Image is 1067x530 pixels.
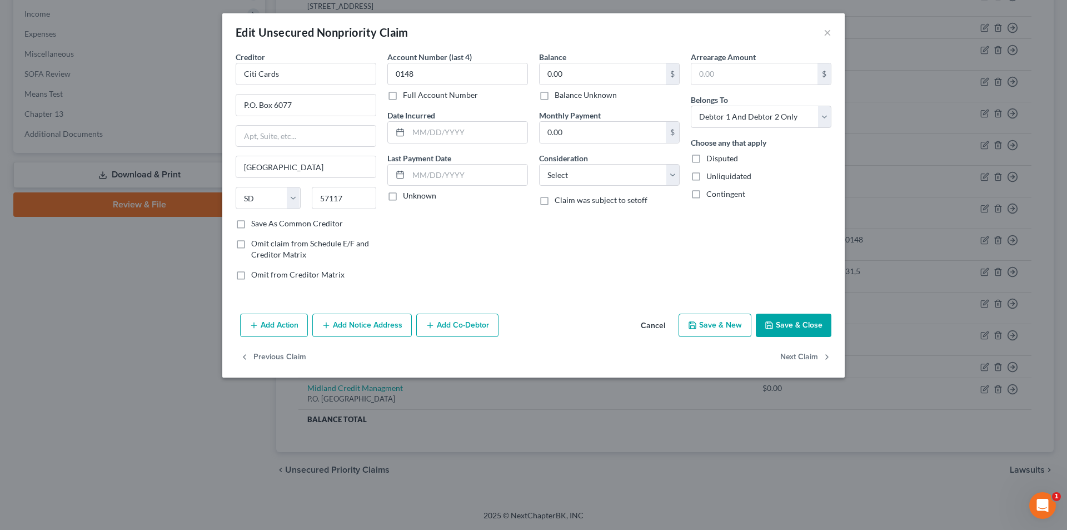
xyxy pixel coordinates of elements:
span: Belongs To [691,95,728,105]
label: Date Incurred [387,110,435,121]
button: × [824,26,831,39]
input: 0.00 [691,63,817,85]
button: Add Notice Address [312,314,412,337]
input: MM/DD/YYYY [408,165,527,186]
span: Claim was subject to setoff [555,195,647,205]
button: Previous Claim [240,346,306,369]
button: Save & Close [756,314,831,337]
span: Contingent [706,189,745,199]
div: Edit Unsecured Nonpriority Claim [236,24,408,40]
span: Creditor [236,52,265,62]
button: Next Claim [780,346,831,369]
input: Enter zip... [312,187,377,209]
label: Choose any that apply [691,137,766,148]
label: Consideration [539,152,588,164]
span: 1 [1052,492,1061,501]
input: 0.00 [540,122,666,143]
span: Omit from Creditor Matrix [251,270,345,279]
input: Search creditor by name... [236,63,376,85]
div: $ [666,122,679,143]
input: MM/DD/YYYY [408,122,527,143]
label: Balance [539,51,566,63]
button: Save & New [679,314,751,337]
label: Account Number (last 4) [387,51,472,63]
input: Enter city... [236,156,376,177]
input: Enter address... [236,95,376,116]
label: Balance Unknown [555,90,617,101]
label: Save As Common Creditor [251,218,343,229]
span: Omit claim from Schedule E/F and Creditor Matrix [251,239,369,259]
input: XXXX [387,63,528,85]
label: Last Payment Date [387,152,451,164]
div: $ [817,63,831,85]
span: Disputed [706,153,738,163]
button: Add Action [240,314,308,337]
label: Full Account Number [403,90,478,101]
label: Arrearage Amount [691,51,756,63]
label: Monthly Payment [539,110,601,121]
input: Apt, Suite, etc... [236,126,376,147]
div: $ [666,63,679,85]
iframe: Intercom live chat [1029,492,1056,519]
span: Unliquidated [706,171,751,181]
input: 0.00 [540,63,666,85]
button: Cancel [632,315,674,337]
label: Unknown [403,190,436,201]
button: Add Co-Debtor [416,314,498,337]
